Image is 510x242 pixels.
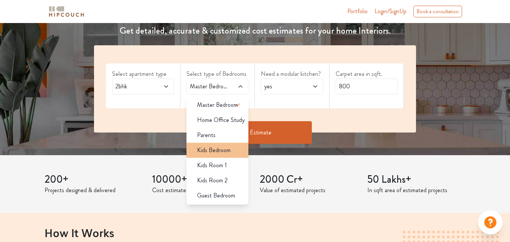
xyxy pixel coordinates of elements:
[186,94,248,102] div: select 1 more room(s)
[112,69,174,79] label: Select apartment type
[261,69,323,79] label: Need a modular kitchen?
[188,82,230,91] span: Master Bedroom
[197,116,245,125] span: Home Office Study
[45,186,143,195] p: Projects designed & delivered
[89,25,421,36] h4: Get detailed, accurate & customized cost estimates for your home Interiors.
[336,79,398,94] input: Enter area sqft
[197,161,227,170] span: Kids Room 1
[197,146,231,155] span: Kids Bedroom
[186,69,248,79] label: Select type of Bedrooms
[367,173,466,186] h3: 50 Lakhs+
[197,131,216,140] span: Parents
[197,100,238,109] span: Master Bedroom
[48,3,85,20] span: logo-horizontal.svg
[336,69,398,79] label: Carpet area in sqft.
[45,226,466,239] h2: How It Works
[260,173,358,186] h3: 2000 Cr+
[374,7,407,15] span: Login/SignUp
[263,82,304,91] span: yes
[367,186,466,195] p: In sqft area of estimated projects
[197,191,235,200] span: Guest Bedroom
[197,176,228,185] span: Kids Room 2
[260,186,358,195] p: Value of estimated projects
[199,121,312,144] button: Get Estimate
[114,82,156,91] span: 2bhk
[48,5,85,18] img: logo-horizontal.svg
[413,6,462,17] div: Book a consultation
[152,186,251,195] p: Cost estimates provided
[152,173,251,186] h3: 10000+
[347,7,368,16] a: Portfolio
[45,173,143,186] h3: 200+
